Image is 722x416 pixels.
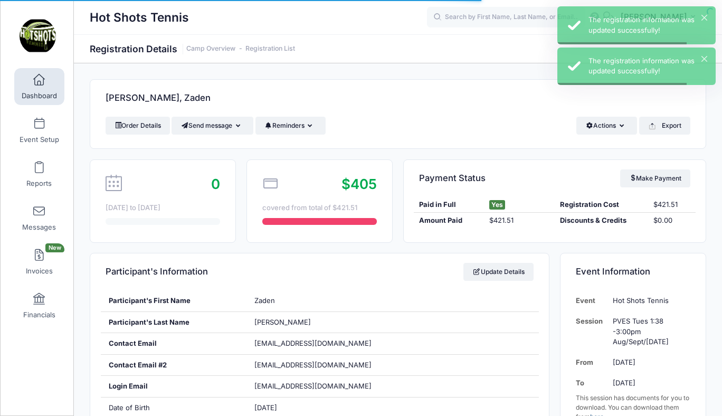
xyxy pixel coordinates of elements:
[254,339,372,347] span: [EMAIL_ADDRESS][DOMAIN_NAME]
[1,11,74,61] a: Hot Shots Tennis
[22,223,56,232] span: Messages
[254,296,275,305] span: Zaden
[211,176,220,192] span: 0
[701,56,707,62] button: ×
[14,68,64,105] a: Dashboard
[555,200,649,210] div: Registration Cost
[18,16,58,56] img: Hot Shots Tennis
[608,352,690,373] td: [DATE]
[608,373,690,393] td: [DATE]
[414,200,484,210] div: Paid in Full
[588,56,707,77] div: The registration information was updated successfully!
[106,203,220,213] div: [DATE] to [DATE]
[649,215,696,226] div: $0.00
[555,215,649,226] div: Discounts & Credits
[608,311,690,352] td: PVES Tues 1:38 -3:00pm Aug/Sept/[DATE]
[576,373,608,393] td: To
[649,200,696,210] div: $421.51
[414,215,484,226] div: Amount Paid
[588,15,707,35] div: The registration information was updated successfully!
[639,117,690,135] button: Export
[23,310,55,319] span: Financials
[254,381,386,392] span: [EMAIL_ADDRESS][DOMAIN_NAME]
[26,179,52,188] span: Reports
[186,45,235,53] a: Camp Overview
[254,360,386,371] span: [EMAIL_ADDRESS][DOMAIN_NAME]
[463,263,534,281] a: Update Details
[254,403,277,412] span: [DATE]
[90,5,189,30] h1: Hot Shots Tennis
[620,169,690,187] a: Make Payment
[14,200,64,237] a: Messages
[14,287,64,324] a: Financials
[101,376,247,397] div: Login Email
[101,333,247,354] div: Contact Email
[484,215,555,226] div: $421.51
[101,290,247,311] div: Participant's First Name
[14,112,64,149] a: Event Setup
[576,117,637,135] button: Actions
[14,156,64,193] a: Reports
[101,312,247,333] div: Participant's Last Name
[576,311,608,352] td: Session
[106,83,211,114] h4: [PERSON_NAME], Zaden
[254,318,311,326] span: [PERSON_NAME]
[614,5,706,30] button: [PERSON_NAME]
[101,355,247,376] div: Contact Email #2
[20,135,59,144] span: Event Setup
[701,15,707,21] button: ×
[419,163,486,193] h4: Payment Status
[255,117,326,135] button: Reminders
[576,352,608,373] td: From
[106,117,170,135] a: Order Details
[90,43,295,54] h1: Registration Details
[262,203,377,213] div: covered from total of $421.51
[341,176,377,192] span: $405
[427,7,585,28] input: Search by First Name, Last Name, or Email...
[26,267,53,276] span: Invoices
[576,290,608,311] td: Event
[489,200,505,210] span: Yes
[172,117,253,135] button: Send message
[45,243,64,252] span: New
[106,257,208,287] h4: Participant's Information
[608,290,690,311] td: Hot Shots Tennis
[22,91,57,100] span: Dashboard
[245,45,295,53] a: Registration List
[14,243,64,280] a: InvoicesNew
[576,257,650,287] h4: Event Information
